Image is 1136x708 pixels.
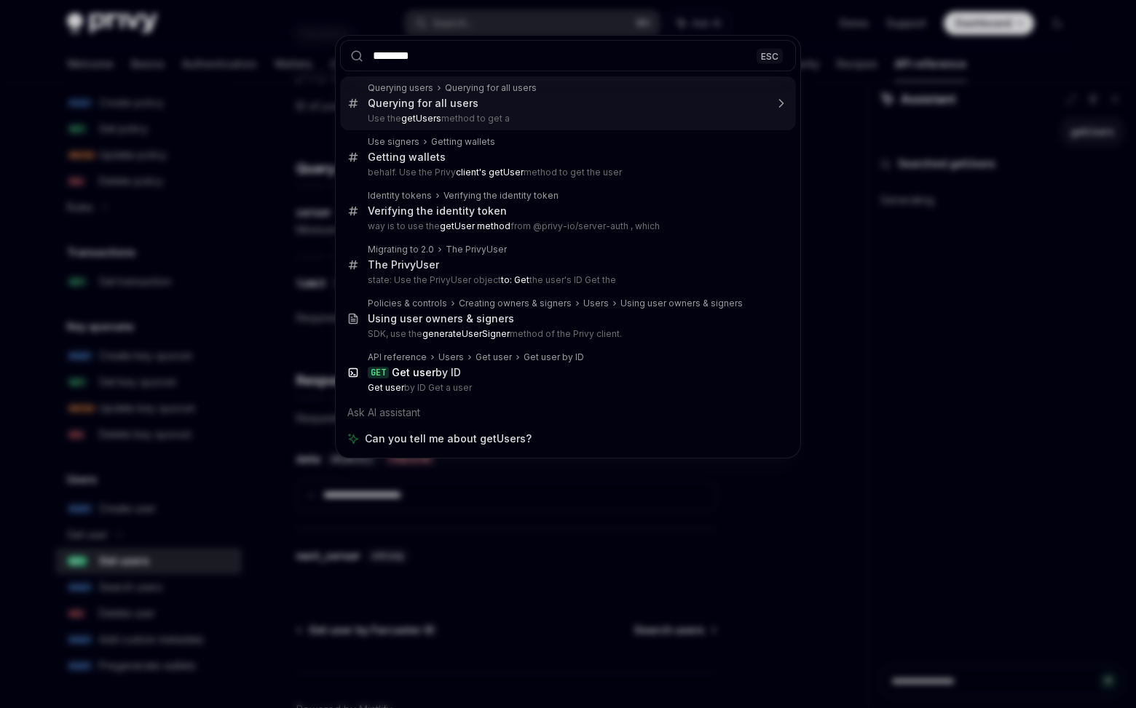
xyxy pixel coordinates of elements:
div: Using user owners & signers [620,298,743,309]
b: to: Get [501,274,529,285]
div: Ask AI assistant [340,399,796,426]
b: Get user [392,366,435,378]
b: Get user [368,382,404,393]
div: The PrivyUser [446,244,507,255]
div: Using user owners & signers [368,312,514,325]
p: behalf. Use the Privy method to get the user [368,167,765,178]
p: by ID Get a user [368,382,765,394]
div: Use signers [368,136,419,148]
div: Querying users [368,82,433,94]
div: Querying for all users [368,97,478,110]
div: Migrating to 2.0 [368,244,434,255]
div: Users [438,351,464,363]
div: Verifying the identity token [368,204,507,218]
div: Users [583,298,609,309]
div: by ID [392,366,461,379]
div: The PrivyUser [368,258,439,271]
b: getUser method [440,220,510,231]
b: generateUserSigner [422,328,510,339]
div: Creating owners & signers [459,298,572,309]
div: Identity tokens [368,190,432,202]
div: Getting wallets [368,151,446,164]
p: Use the method to get a [368,113,765,124]
div: API reference [368,351,427,363]
div: Get user by ID [524,351,584,363]
div: Querying for all users [445,82,537,94]
span: Can you tell me about getUsers? [365,431,532,446]
div: Get user [476,351,512,363]
div: Verifying the identity token [443,190,559,202]
p: way is to use the from @privy-io/server-auth , which [368,220,765,232]
div: GET [368,367,389,378]
p: SDK, use the method of the Privy client. [368,328,765,340]
b: getUsers [401,113,441,124]
div: Getting wallets [431,136,495,148]
div: ESC [757,48,783,63]
div: Policies & controls [368,298,447,309]
p: state: Use the PrivyUser object the user's ID Get the [368,274,765,286]
b: client's getUser [456,167,524,178]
